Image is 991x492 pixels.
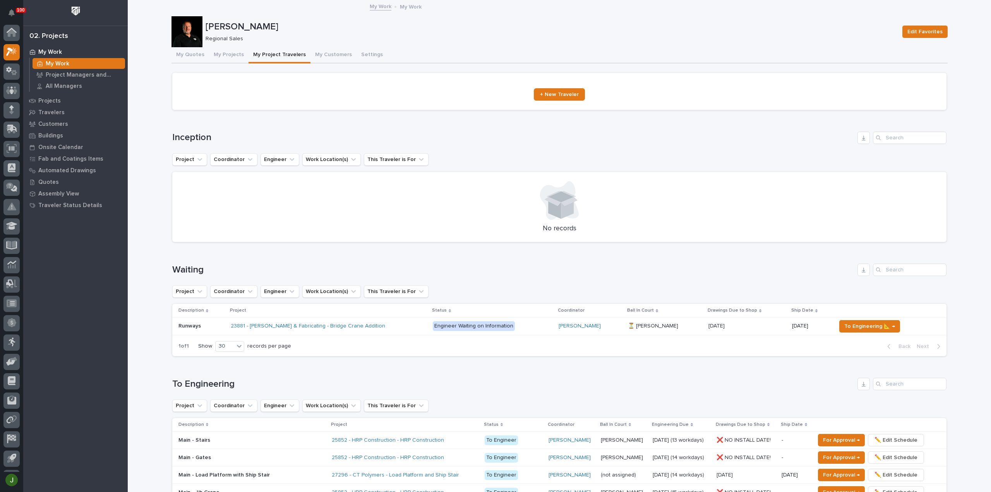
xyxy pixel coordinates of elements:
p: Assembly View [38,190,79,197]
a: [PERSON_NAME] [559,323,601,329]
button: This Traveler is For [364,285,429,298]
span: ✏️ Edit Schedule [874,470,917,480]
p: All Managers [46,83,82,90]
p: [DATE] [792,323,830,329]
p: Project [230,306,246,315]
input: Search [873,132,946,144]
span: ✏️ Edit Schedule [874,453,917,462]
p: [PERSON_NAME] [206,21,896,33]
button: Back [881,343,914,350]
a: My Work [23,46,128,58]
p: Ball In Court [627,306,654,315]
span: Back [894,343,910,350]
a: My Work [30,58,128,69]
p: [DATE] [717,470,734,478]
a: Onsite Calendar [23,141,128,153]
p: Customers [38,121,68,128]
div: Engineer Waiting on Information [433,321,515,331]
p: My Work [46,60,69,67]
p: Ship Date [781,420,803,429]
div: 02. Projects [29,32,68,41]
p: Travelers [38,109,65,116]
p: Description [178,306,204,315]
p: Drawings Due to Shop [708,306,757,315]
span: + New Traveler [540,92,579,97]
input: Search [873,378,946,390]
a: Travelers [23,106,128,118]
p: (not assigned) [601,470,638,478]
div: To Engineer [485,470,518,480]
a: All Managers [30,81,128,91]
p: [DATE] (13 workdays) [653,437,710,444]
h1: Inception [172,132,854,143]
p: [PERSON_NAME] [601,435,645,444]
span: Edit Favorites [907,27,943,36]
p: Regional Sales [206,36,893,42]
p: My Work [400,2,422,10]
p: Runways [178,321,202,329]
p: ⏳ [PERSON_NAME] [628,321,680,329]
p: Ship Date [791,306,813,315]
a: Traveler Status Details [23,199,128,211]
p: Traveler Status Details [38,202,102,209]
button: ✏️ Edit Schedule [868,434,924,446]
button: users-avatar [3,472,20,488]
h1: To Engineering [172,379,854,390]
a: 23881 - [PERSON_NAME] & Fabricating - Bridge Crane Addition [231,323,385,329]
button: Next [914,343,946,350]
button: Work Location(s) [302,153,361,166]
a: 25852 - HRP Construction - HRP Construction [332,437,444,444]
tr: Main - GatesMain - Gates 25852 - HRP Construction - HRP Construction To Engineer[PERSON_NAME] [PE... [172,449,946,466]
a: [PERSON_NAME] [549,472,591,478]
button: Engineer [261,285,299,298]
button: Settings [357,47,387,63]
span: For Approval → [823,453,860,462]
p: Projects [38,98,61,105]
a: Projects [23,95,128,106]
button: Work Location(s) [302,285,361,298]
a: Project Managers and Engineers [30,69,128,80]
span: For Approval → [823,435,860,445]
div: To Engineer [485,435,518,445]
p: My Work [38,49,62,56]
span: Next [917,343,934,350]
div: 30 [216,342,234,350]
a: 27296 - CT Polymers - Load Platform and Ship Stair [332,472,459,478]
button: ✏️ Edit Schedule [868,451,924,464]
a: Customers [23,118,128,130]
p: Description [178,420,204,429]
p: 100 [17,7,25,13]
button: Coordinator [210,153,257,166]
button: Project [172,153,207,166]
button: For Approval → [818,451,865,464]
button: For Approval → [818,469,865,481]
p: Show [198,343,212,350]
div: To Engineer [485,453,518,463]
p: Coordinator [558,306,585,315]
a: Automated Drawings [23,165,128,176]
button: For Approval → [818,434,865,446]
span: ✏️ Edit Schedule [874,435,917,445]
p: Status [484,420,499,429]
p: [DATE] (14 workdays) [653,454,710,461]
p: No records [182,225,937,233]
p: [DATE] [782,472,809,478]
button: Engineer [261,399,299,412]
p: [DATE] [708,321,726,329]
button: Engineer [261,153,299,166]
button: To Engineering 📐 → [839,320,900,333]
p: - [782,437,809,444]
p: Main - Load Platform with Ship Stair [178,470,271,478]
p: 1 of 1 [172,337,195,356]
p: Engineering Due [652,420,689,429]
p: Automated Drawings [38,167,96,174]
p: Quotes [38,179,59,186]
p: Main - Stairs [178,435,212,444]
p: ❌ NO INSTALL DATE! [717,453,772,461]
button: Project [172,285,207,298]
p: Buildings [38,132,63,139]
a: Quotes [23,176,128,188]
p: [PERSON_NAME] [601,453,645,461]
